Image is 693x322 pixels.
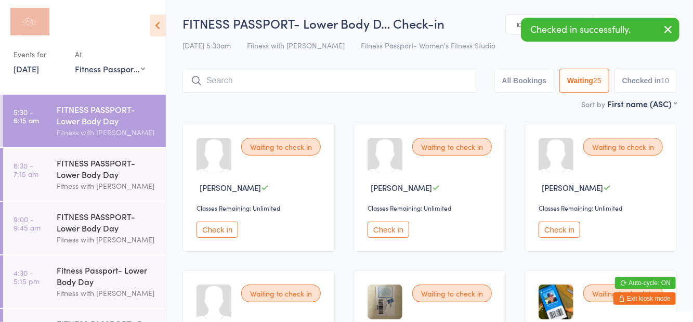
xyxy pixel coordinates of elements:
[14,63,39,74] a: [DATE]
[3,148,166,201] a: 6:30 -7:15 amFITNESS PASSPORT- Lower Body DayFitness with [PERSON_NAME]
[182,69,477,93] input: Search
[583,285,663,302] div: Waiting to check in
[559,69,609,93] button: Waiting25
[197,222,238,238] button: Check in
[593,76,602,85] div: 25
[661,76,669,85] div: 10
[607,98,677,109] div: First name (ASC)
[197,203,324,212] div: Classes Remaining: Unlimited
[539,222,580,238] button: Check in
[200,182,261,193] span: [PERSON_NAME]
[57,287,157,299] div: Fitness with [PERSON_NAME]
[3,255,166,308] a: 4:30 -5:15 pmFitness Passport- Lower Body DayFitness with [PERSON_NAME]
[368,222,409,238] button: Check in
[539,203,666,212] div: Classes Remaining: Unlimited
[583,138,663,156] div: Waiting to check in
[3,202,166,254] a: 9:00 -9:45 amFITNESS PASSPORT- Lower Body DayFitness with [PERSON_NAME]
[247,40,345,50] span: Fitness with [PERSON_NAME]
[57,157,157,180] div: FITNESS PASSPORT- Lower Body Day
[57,211,157,234] div: FITNESS PASSPORT- Lower Body Day
[521,18,679,42] div: Checked in successfully.
[182,40,231,50] span: [DATE] 5:30am
[182,15,677,32] h2: FITNESS PASSPORT- Lower Body D… Check-in
[10,8,49,35] img: Fitness with Zoe
[57,126,157,138] div: Fitness with [PERSON_NAME]
[75,63,145,74] div: Fitness Passport- Women's Fitness Studio
[542,182,603,193] span: [PERSON_NAME]
[14,268,40,285] time: 4:30 - 5:15 pm
[361,40,495,50] span: Fitness Passport- Women's Fitness Studio
[14,46,64,63] div: Events for
[241,285,321,302] div: Waiting to check in
[241,138,321,156] div: Waiting to check in
[57,104,157,126] div: FITNESS PASSPORT- Lower Body Day
[494,69,555,93] button: All Bookings
[14,161,38,178] time: 6:30 - 7:15 am
[14,215,41,231] time: 9:00 - 9:45 am
[368,203,495,212] div: Classes Remaining: Unlimited
[539,285,573,319] img: image1713307548.png
[412,285,492,302] div: Waiting to check in
[613,292,676,305] button: Exit kiosk mode
[371,182,432,193] span: [PERSON_NAME]
[3,95,166,147] a: 5:30 -6:15 amFITNESS PASSPORT- Lower Body DayFitness with [PERSON_NAME]
[412,138,492,156] div: Waiting to check in
[614,69,677,93] button: Checked in10
[581,99,605,109] label: Sort by
[57,264,157,287] div: Fitness Passport- Lower Body Day
[368,285,402,319] img: image1692733556.png
[57,234,157,246] div: Fitness with [PERSON_NAME]
[14,108,39,124] time: 5:30 - 6:15 am
[615,277,676,289] button: Auto-cycle: ON
[57,180,157,192] div: Fitness with [PERSON_NAME]
[75,46,145,63] div: At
